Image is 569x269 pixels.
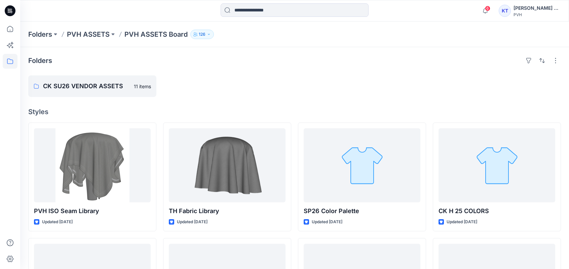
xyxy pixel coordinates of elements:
[177,218,207,226] p: Updated [DATE]
[514,4,561,12] div: [PERSON_NAME] Top [PERSON_NAME] Top
[34,128,151,202] a: PVH ISO Seam Library
[312,218,342,226] p: Updated [DATE]
[304,206,420,216] p: SP26 Color Palette
[134,83,151,90] p: 11 items
[190,30,214,39] button: 126
[34,206,151,216] p: PVH ISO Seam Library
[514,12,561,17] div: PVH
[28,57,52,65] h4: Folders
[485,6,490,11] span: 6
[439,206,555,216] p: CK H 25 COLORS
[499,5,511,17] div: KT
[169,206,286,216] p: TH Fabric Library
[43,81,130,91] p: CK SU26 VENDOR ASSETS
[42,218,73,226] p: Updated [DATE]
[447,218,477,226] p: Updated [DATE]
[28,75,156,97] a: CK SU26 VENDOR ASSETS11 items
[67,30,110,39] a: PVH ASSETS
[304,128,420,202] a: SP26 Color Palette
[28,108,561,116] h4: Styles
[169,128,286,202] a: TH Fabric Library
[28,30,52,39] a: Folders
[124,30,188,39] p: PVH ASSETS Board
[199,31,205,38] p: 126
[439,128,555,202] a: CK H 25 COLORS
